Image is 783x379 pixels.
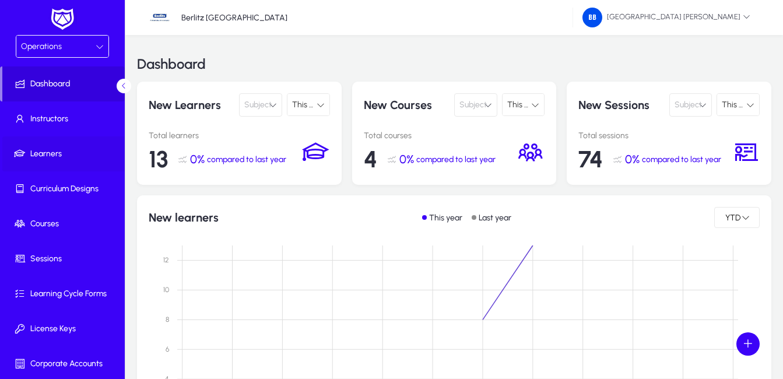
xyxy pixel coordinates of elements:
[137,57,206,71] h3: Dashboard
[724,213,742,223] span: YTD
[2,136,127,171] a: Learners
[2,171,127,206] a: Curriculum Designs
[2,101,127,136] a: Instructors
[21,41,62,51] span: Operations
[207,155,286,164] span: compared to last year
[578,93,664,117] p: New Sessions
[578,131,732,141] p: Total sessions
[364,131,517,141] p: Total courses
[149,93,234,117] p: New Learners
[149,6,171,29] img: 34.jpg
[459,93,487,117] span: Subject
[625,152,640,166] span: 0%
[582,8,750,27] span: [GEOGRAPHIC_DATA] [PERSON_NAME]
[181,13,287,23] p: Berlitz [GEOGRAPHIC_DATA]
[48,7,77,31] img: white-logo.png
[2,288,127,300] span: Learning Cycle Forms
[149,210,219,224] h1: New learners
[364,93,450,117] p: New Courses
[399,152,414,166] span: 0%
[2,113,127,125] span: Instructors
[578,145,603,173] span: 74
[364,145,377,173] span: 4
[2,276,127,311] a: Learning Cycle Forms
[2,241,127,276] a: Sessions
[2,218,127,230] span: Courses
[163,256,169,264] text: 12
[2,183,127,195] span: Curriculum Designs
[582,8,602,27] img: 168.png
[642,155,721,164] span: compared to last year
[675,93,702,117] span: Subject
[2,78,125,90] span: Dashboard
[722,100,755,110] span: This Year
[573,7,760,28] button: [GEOGRAPHIC_DATA] [PERSON_NAME]
[149,145,168,173] span: 13
[163,286,169,294] text: 10
[190,152,205,166] span: 0%
[2,253,127,265] span: Sessions
[479,213,511,223] p: Last year
[2,311,127,346] a: License Keys
[507,100,540,110] span: This Year
[429,213,462,223] p: This year
[166,345,170,353] text: 6
[714,207,760,228] button: YTD
[2,206,127,241] a: Courses
[166,315,169,324] text: 8
[2,323,127,335] span: License Keys
[416,155,496,164] span: compared to last year
[149,131,302,141] p: Total learners
[244,93,272,117] span: Subject
[2,148,127,160] span: Learners
[2,358,127,370] span: Corporate Accounts
[292,100,325,110] span: This Year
